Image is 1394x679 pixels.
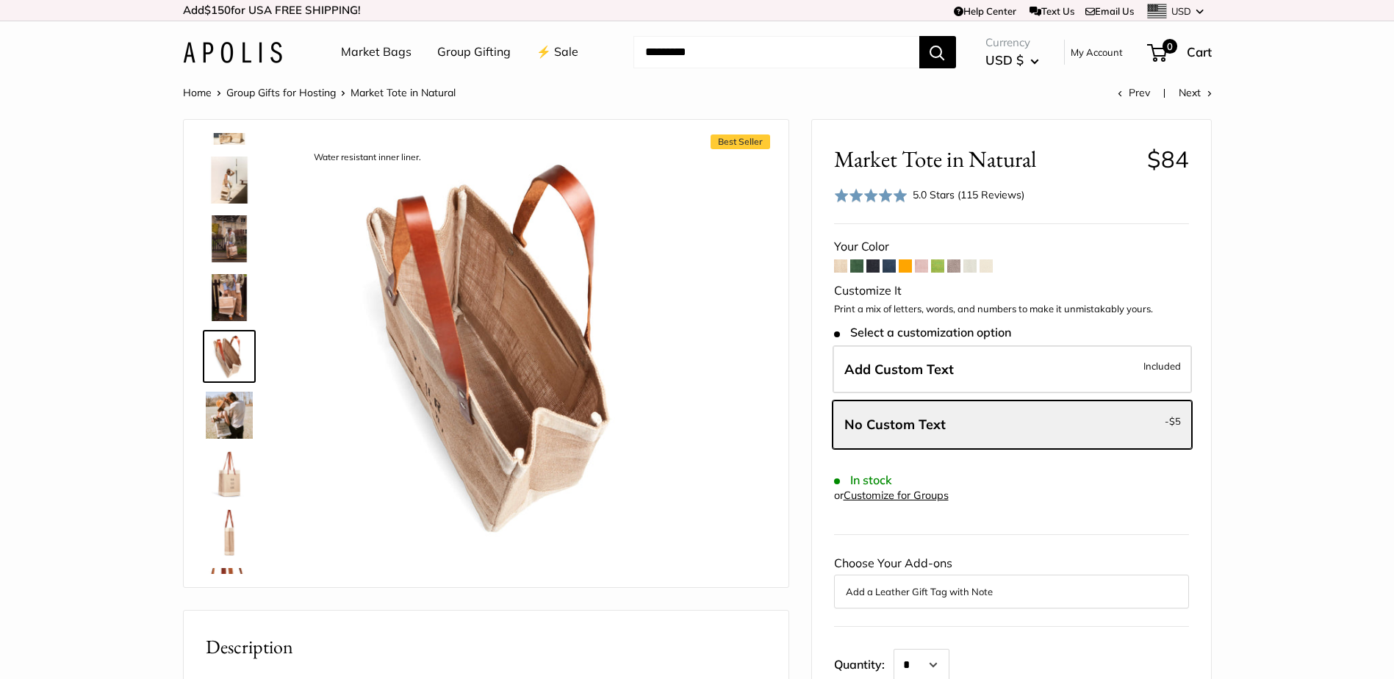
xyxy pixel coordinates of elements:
[846,583,1177,600] button: Add a Leather Gift Tag with Note
[844,416,946,433] span: No Custom Text
[834,145,1136,173] span: Market Tote in Natural
[1187,44,1212,60] span: Cart
[1030,5,1074,17] a: Text Us
[1143,357,1181,375] span: Included
[1147,145,1189,173] span: $84
[844,489,949,502] a: Customize for Groups
[341,41,412,63] a: Market Bags
[834,184,1025,206] div: 5.0 Stars (115 Reviews)
[203,389,256,442] a: Market Tote in Natural
[351,86,456,99] span: Market Tote in Natural
[834,553,1189,608] div: Choose Your Add-ons
[203,330,256,383] a: description_Water resistant inner liner.
[183,86,212,99] a: Home
[711,134,770,149] span: Best Seller
[301,142,706,547] img: description_Water resistant inner liner.
[203,154,256,206] a: description_Effortless style that elevates every moment
[1169,415,1181,427] span: $5
[206,392,253,439] img: Market Tote in Natural
[834,326,1011,339] span: Select a customization option
[919,36,956,68] button: Search
[306,148,428,168] div: Water resistant inner liner.
[206,509,253,556] img: Market Tote in Natural
[834,486,949,506] div: or
[913,187,1024,203] div: 5.0 Stars (115 Reviews)
[834,302,1189,317] p: Print a mix of letters, words, and numbers to make it unmistakably yours.
[833,400,1192,449] label: Leave Blank
[536,41,578,63] a: ⚡️ Sale
[834,280,1189,302] div: Customize It
[1171,5,1191,17] span: USD
[183,42,282,63] img: Apolis
[183,83,456,102] nav: Breadcrumb
[1071,43,1123,61] a: My Account
[1179,86,1212,99] a: Next
[954,5,1016,17] a: Help Center
[203,271,256,324] a: Market Tote in Natural
[203,506,256,559] a: Market Tote in Natural
[203,565,256,618] a: description_The red cross stitch represents our standard for quality and craftsmanship.
[206,333,253,380] img: description_Water resistant inner liner.
[1165,412,1181,430] span: -
[437,41,511,63] a: Group Gifting
[844,361,954,378] span: Add Custom Text
[206,450,253,497] img: Market Tote in Natural
[985,32,1039,53] span: Currency
[226,86,336,99] a: Group Gifts for Hosting
[633,36,919,68] input: Search...
[1162,39,1176,54] span: 0
[834,473,892,487] span: In stock
[206,157,253,204] img: description_Effortless style that elevates every moment
[985,48,1039,72] button: USD $
[1149,40,1212,64] a: 0 Cart
[206,215,253,262] img: Market Tote in Natural
[834,236,1189,258] div: Your Color
[1085,5,1134,17] a: Email Us
[206,274,253,321] img: Market Tote in Natural
[985,52,1024,68] span: USD $
[203,448,256,500] a: Market Tote in Natural
[206,633,766,661] h2: Description
[204,3,231,17] span: $150
[203,212,256,265] a: Market Tote in Natural
[1118,86,1150,99] a: Prev
[206,568,253,615] img: description_The red cross stitch represents our standard for quality and craftsmanship.
[833,345,1192,394] label: Add Custom Text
